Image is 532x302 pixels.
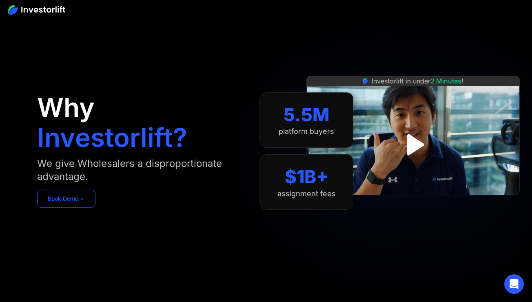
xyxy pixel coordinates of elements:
div: Open Intercom Messenger [504,274,524,294]
h1: Why [37,94,95,120]
div: assignment fees [277,189,336,198]
a: Book Demo ➢ [37,190,95,208]
h1: Investorlift? [37,125,187,151]
div: Investorlift in under ! [372,76,463,86]
iframe: Customer reviews powered by Trustpilot [352,199,474,209]
div: 5.5M [284,104,330,126]
span: 2 Minutes [430,77,461,85]
div: platform buyers [279,127,334,136]
a: open lightbox [395,127,431,163]
div: We give Wholesalers a disproportionate advantage. [37,157,243,183]
div: $1B+ [285,166,328,188]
